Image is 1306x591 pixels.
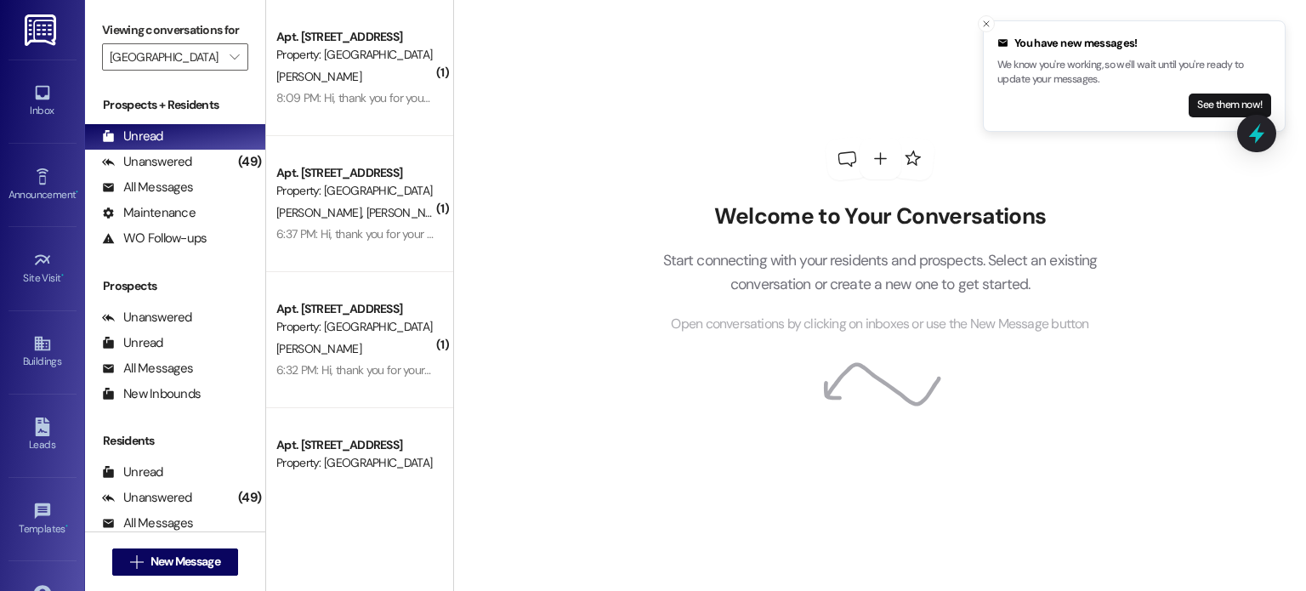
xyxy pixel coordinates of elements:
button: See them now! [1189,94,1271,117]
div: (49) [234,485,265,511]
div: Property: [GEOGRAPHIC_DATA] [276,454,434,472]
img: ResiDesk Logo [25,14,60,46]
div: Unanswered [102,309,192,327]
span: [PERSON_NAME] [276,341,361,356]
span: New Message [150,553,220,571]
h2: Welcome to Your Conversations [637,203,1123,230]
p: Start connecting with your residents and prospects. Select an existing conversation or create a n... [637,248,1123,297]
a: Templates • [9,497,77,543]
i:  [130,555,143,569]
span: [PERSON_NAME] [366,205,451,220]
div: All Messages [102,179,193,196]
div: Unanswered [102,153,192,171]
a: Buildings [9,329,77,375]
span: [PERSON_NAME] [276,69,361,84]
a: Inbox [9,78,77,124]
div: Prospects + Residents [85,96,265,114]
i:  [230,50,239,64]
div: All Messages [102,360,193,378]
div: Prospects [85,277,265,295]
div: All Messages [102,514,193,532]
div: 8:09 PM: Hi, thank you for your message. Our team will get back to you [DATE] during regular offi... [276,90,791,105]
div: Residents [85,432,265,450]
div: Apt. [STREET_ADDRESS] [276,300,434,318]
div: Apt. [STREET_ADDRESS] [276,28,434,46]
div: (49) [234,149,265,175]
div: Property: [GEOGRAPHIC_DATA] [276,182,434,200]
div: Unanswered [102,489,192,507]
div: 6:37 PM: Hi, thank you for your message. Our team will get back to you [DATE] during regular offi... [276,226,787,242]
input: All communities [110,43,221,71]
span: [PERSON_NAME] [276,205,366,220]
div: 6:32 PM: Hi, thank you for your message. Our team will get back to you [DATE] during regular offi... [276,362,788,378]
div: Unread [102,334,163,352]
span: • [65,520,68,532]
div: Unread [102,128,163,145]
label: Viewing conversations for [102,17,248,43]
div: You have new messages! [997,35,1271,52]
div: WO Follow-ups [102,230,207,247]
button: Close toast [978,15,995,32]
div: Property: [GEOGRAPHIC_DATA] [276,318,434,336]
button: New Message [112,548,238,576]
div: Unread [102,463,163,481]
span: • [76,186,78,198]
span: • [61,270,64,281]
div: Apt. [STREET_ADDRESS] [276,436,434,454]
p: We know you're working, so we'll wait until you're ready to update your messages. [997,58,1271,88]
a: Site Visit • [9,246,77,292]
a: Leads [9,412,77,458]
div: Maintenance [102,204,196,222]
span: Open conversations by clicking on inboxes or use the New Message button [671,314,1088,335]
div: New Inbounds [102,385,201,403]
div: Property: [GEOGRAPHIC_DATA] [276,46,434,64]
div: Apt. [STREET_ADDRESS] [276,164,434,182]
